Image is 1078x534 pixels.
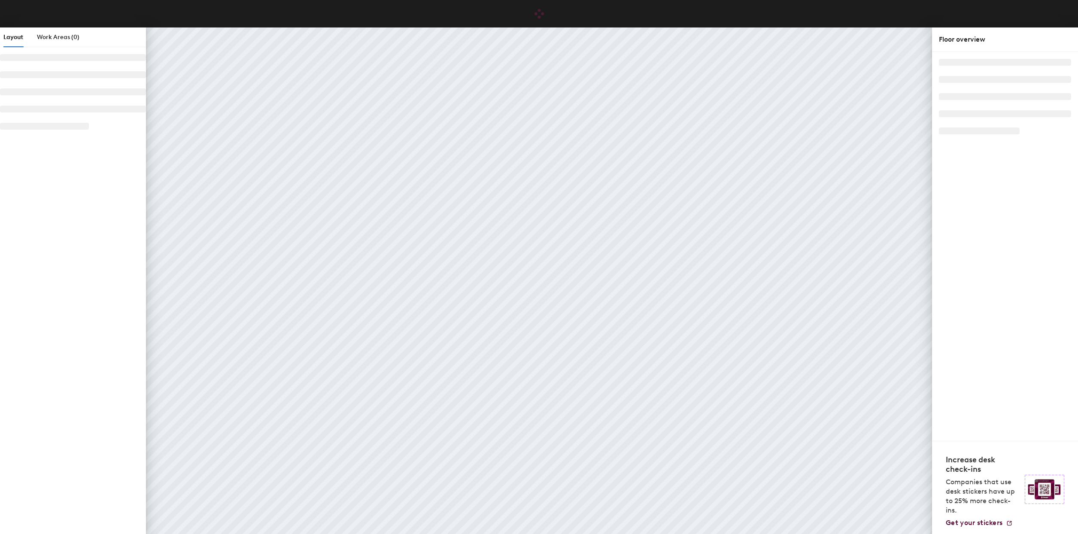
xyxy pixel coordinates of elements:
img: Sticker logo [1025,475,1064,504]
h4: Increase desk check-ins [946,455,1020,474]
p: Companies that use desk stickers have up to 25% more check-ins. [946,477,1020,515]
span: Layout [3,33,23,41]
a: Get your stickers [946,519,1013,527]
div: Floor overview [939,34,1071,45]
span: Work Areas (0) [37,33,79,41]
span: Get your stickers [946,519,1002,527]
